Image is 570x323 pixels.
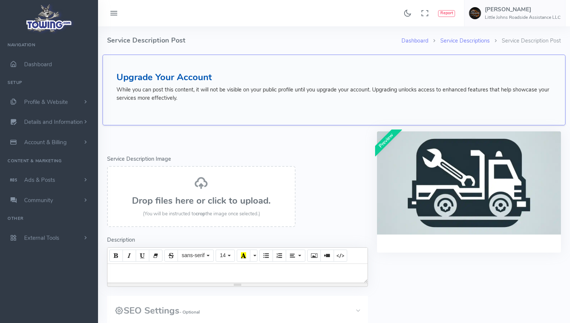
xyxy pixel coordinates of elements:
button: Font Size [216,250,235,262]
span: Ads & Posts [24,176,55,184]
a: Service Descriptions [440,37,490,44]
strong: crop [196,210,205,217]
span: Preview [370,124,402,156]
h3: Drop files here or click to upload. [115,196,287,206]
img: user-image [469,7,481,19]
button: Font Family [178,250,214,262]
iframe: Conversations [536,293,570,323]
a: Dashboard [401,37,428,44]
button: More Color [250,250,257,262]
button: Report [438,10,455,17]
label: Service Description Image [107,155,171,163]
h6: Little Johns Roadside Assistance LLC [485,15,561,20]
h3: SEO Settings [115,306,200,315]
button: Unordered list (⌘+⇧+NUM7) [259,250,273,262]
img: Service image [377,131,561,235]
button: Underline (⌘+U) [136,250,149,262]
button: Paragraph [286,250,305,262]
p: While you can post this content, it will not be visible on your public profile until you upgrade ... [116,86,552,102]
h5: [PERSON_NAME] [485,6,561,12]
button: Remove Font Style (⌘+\) [149,250,162,262]
button: Picture [307,250,321,262]
button: Video [320,250,334,262]
li: Service Description Post [490,37,561,45]
small: - Optional [179,309,200,315]
h4: Service Description Post [107,26,401,55]
button: Ordered list (⌘+⇧+NUM8) [273,250,286,262]
span: sans-serif [182,252,205,258]
button: Recent Color [237,250,250,262]
div: resize [107,283,368,286]
span: Community [24,197,53,204]
button: Bold (⌘+B) [109,250,123,262]
span: Details and Information [24,119,83,126]
label: Description [107,236,135,244]
img: logo [24,2,75,34]
span: Profile & Website [24,98,68,106]
button: Strikethrough (⌘+⇧+S) [164,250,178,262]
span: (You will be instructed to the image once selected.) [143,210,260,217]
span: External Tools [24,234,59,242]
button: Italic (⌘+I) [123,250,136,262]
h4: Upgrade Your Account [116,72,552,82]
span: Dashboard [24,61,52,68]
span: 14 [220,252,226,258]
span: Account & Billing [24,139,67,146]
button: Code View [334,250,347,262]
